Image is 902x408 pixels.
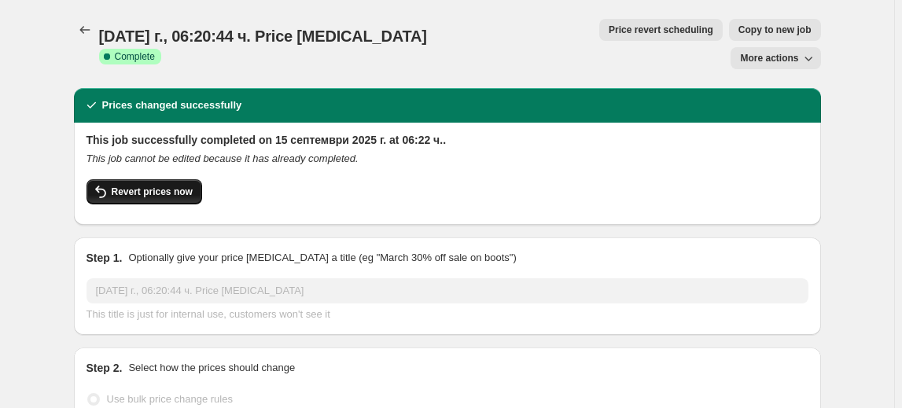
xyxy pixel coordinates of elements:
[87,250,123,266] h2: Step 1.
[112,186,193,198] span: Revert prices now
[609,24,713,36] span: Price revert scheduling
[87,179,202,204] button: Revert prices now
[731,47,820,69] button: More actions
[74,19,96,41] button: Price change jobs
[115,50,155,63] span: Complete
[107,393,233,405] span: Use bulk price change rules
[99,28,427,45] span: [DATE] г., 06:20:44 ч. Price [MEDICAL_DATA]
[102,97,242,113] h2: Prices changed successfully
[87,360,123,376] h2: Step 2.
[740,52,798,64] span: More actions
[729,19,821,41] button: Copy to new job
[599,19,723,41] button: Price revert scheduling
[87,308,330,320] span: This title is just for internal use, customers won't see it
[738,24,812,36] span: Copy to new job
[87,132,808,148] h2: This job successfully completed on 15 септември 2025 г. at 06:22 ч..
[128,360,295,376] p: Select how the prices should change
[87,153,359,164] i: This job cannot be edited because it has already completed.
[87,278,808,303] input: 30% off holiday sale
[128,250,516,266] p: Optionally give your price [MEDICAL_DATA] a title (eg "March 30% off sale on boots")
